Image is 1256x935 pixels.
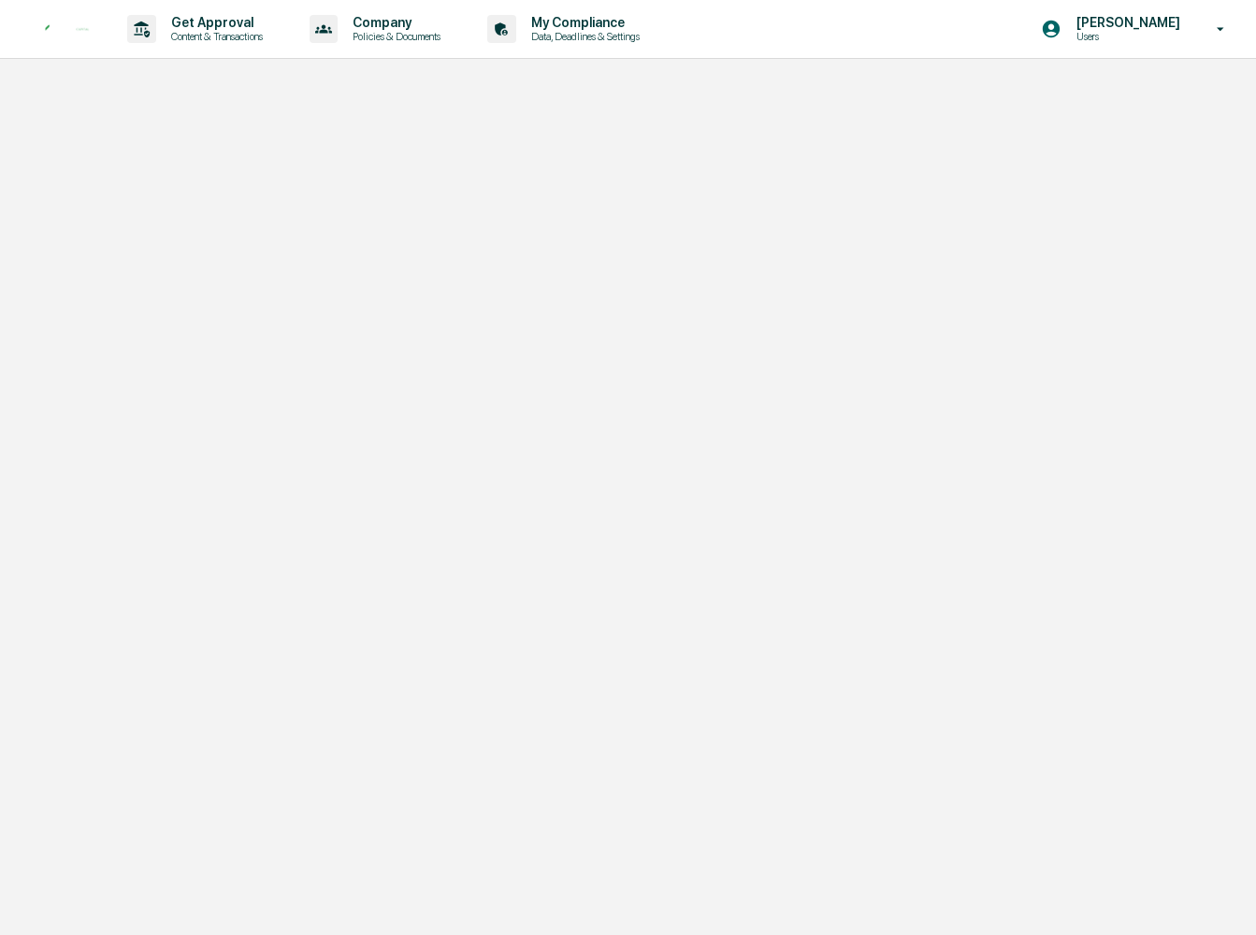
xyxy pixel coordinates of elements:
[338,30,450,43] p: Policies & Documents
[45,24,90,35] img: logo
[1061,30,1190,43] p: Users
[1061,15,1190,30] p: [PERSON_NAME]
[156,30,272,43] p: Content & Transactions
[156,15,272,30] p: Get Approval
[516,15,649,30] p: My Compliance
[338,15,450,30] p: Company
[516,30,649,43] p: Data, Deadlines & Settings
